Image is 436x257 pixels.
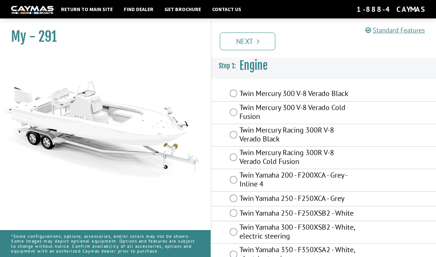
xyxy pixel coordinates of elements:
[161,4,205,14] a: Get Brochure
[211,52,436,79] h3: Engine
[120,4,157,14] a: Find Dealer
[239,148,357,168] label: Twin Mercury Racing 300R V-8 Verado Cold Fusion
[239,194,357,205] label: Twin Yamaha 250 - F250XCA - Grey
[239,171,357,190] label: Twin Yamaha 200 - F200XCA - Grey - Inline 4
[357,4,425,14] div: 1-888-4CAYMAS
[239,103,357,123] label: Twin Mercury 300 V-8 Verado Cold Fusion
[218,31,436,50] ul: Pagination
[11,230,200,257] p: *Some configurations, options, accessories, and/or colors may not be shown. Some images may depic...
[220,32,275,50] a: Next
[239,89,357,100] label: Twin Mercury 300 V-8 Verado Black
[11,6,54,14] img: white-logo-c9c8dbefe5ff5ceceb0f0178aa75bf4bb51f6bca0971e226c86eb53dfe498488.png
[239,126,357,145] label: Twin Mercury Racing 300R V-8 Verado Black
[239,223,357,242] label: Twin Yamaha 300 - F300XSB2 - White, electric steering
[57,4,116,14] a: Return to main site
[239,209,357,219] label: Twin Yamaha 250 - F250XSB2 - White
[365,26,425,34] a: Standard Features
[208,4,245,14] a: Contact Us
[11,28,192,45] h1: My - 291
